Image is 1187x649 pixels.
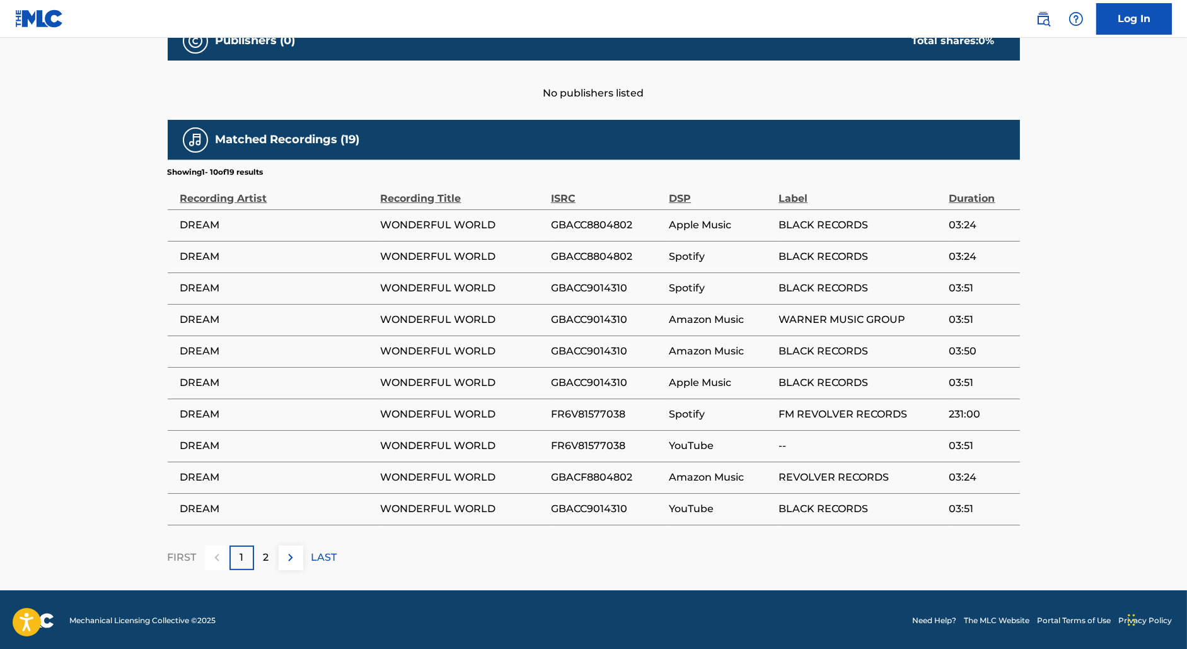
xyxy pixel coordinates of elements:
[949,375,1014,390] span: 03:51
[949,501,1014,517] span: 03:51
[381,218,545,233] span: WONDERFUL WORLD
[381,470,545,485] span: WONDERFUL WORLD
[551,249,663,264] span: GBACC8804802
[779,312,942,327] span: WARNER MUSIC GROUP
[949,312,1014,327] span: 03:51
[779,178,942,206] div: Label
[551,281,663,296] span: GBACC9014310
[263,550,269,565] p: 2
[1118,615,1172,626] a: Privacy Policy
[669,178,772,206] div: DSP
[551,470,663,485] span: GBACF8804802
[180,249,374,264] span: DREAM
[669,218,772,233] span: Apple Music
[669,438,772,453] span: YouTube
[779,218,942,233] span: BLACK RECORDS
[180,312,374,327] span: DREAM
[381,407,545,422] span: WONDERFUL WORLD
[669,407,772,422] span: Spotify
[551,407,663,422] span: FR6V81577038
[188,132,203,148] img: Matched Recordings
[779,501,942,517] span: BLACK RECORDS
[311,550,337,565] p: LAST
[180,218,374,233] span: DREAM
[216,132,360,147] h5: Matched Recordings (19)
[779,249,942,264] span: BLACK RECORDS
[381,178,545,206] div: Recording Title
[240,550,243,565] p: 1
[949,344,1014,359] span: 03:50
[551,501,663,517] span: GBACC9014310
[669,344,772,359] span: Amazon Music
[1031,6,1056,32] a: Public Search
[779,438,942,453] span: --
[180,281,374,296] span: DREAM
[188,33,203,49] img: Publishers
[381,281,545,296] span: WONDERFUL WORLD
[216,33,296,48] h5: Publishers (0)
[1063,6,1089,32] div: Help
[949,438,1014,453] span: 03:51
[283,550,298,565] img: right
[779,407,942,422] span: FM REVOLVER RECORDS
[1037,615,1111,626] a: Portal Terms of Use
[168,61,1020,101] div: No publishers listed
[551,178,663,206] div: ISRC
[779,281,942,296] span: BLACK RECORDS
[551,312,663,327] span: GBACC9014310
[779,470,942,485] span: REVOLVER RECORDS
[912,615,956,626] a: Need Help?
[949,407,1014,422] span: 231:00
[1036,11,1051,26] img: search
[551,344,663,359] span: GBACC9014310
[180,407,374,422] span: DREAM
[669,470,772,485] span: Amazon Music
[168,167,263,178] p: Showing 1 - 10 of 19 results
[779,375,942,390] span: BLACK RECORDS
[551,375,663,390] span: GBACC9014310
[964,615,1029,626] a: The MLC Website
[381,375,545,390] span: WONDERFUL WORLD
[551,438,663,453] span: FR6V81577038
[1068,11,1084,26] img: help
[180,470,374,485] span: DREAM
[949,178,1014,206] div: Duration
[669,501,772,517] span: YouTube
[180,438,374,453] span: DREAM
[949,249,1014,264] span: 03:24
[979,35,995,47] span: 0 %
[669,375,772,390] span: Apple Music
[1128,601,1135,639] div: Drag
[779,344,942,359] span: BLACK RECORDS
[949,218,1014,233] span: 03:24
[180,344,374,359] span: DREAM
[69,615,216,626] span: Mechanical Licensing Collective © 2025
[381,344,545,359] span: WONDERFUL WORLD
[1096,3,1172,35] a: Log In
[669,249,772,264] span: Spotify
[180,178,374,206] div: Recording Artist
[1124,588,1187,649] iframe: Chat Widget
[949,470,1014,485] span: 03:24
[949,281,1014,296] span: 03:51
[168,550,197,565] p: FIRST
[912,33,995,49] div: Total shares:
[381,249,545,264] span: WONDERFUL WORLD
[381,312,545,327] span: WONDERFUL WORLD
[381,501,545,517] span: WONDERFUL WORLD
[15,9,64,28] img: MLC Logo
[180,501,374,517] span: DREAM
[180,375,374,390] span: DREAM
[669,312,772,327] span: Amazon Music
[551,218,663,233] span: GBACC8804802
[381,438,545,453] span: WONDERFUL WORLD
[669,281,772,296] span: Spotify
